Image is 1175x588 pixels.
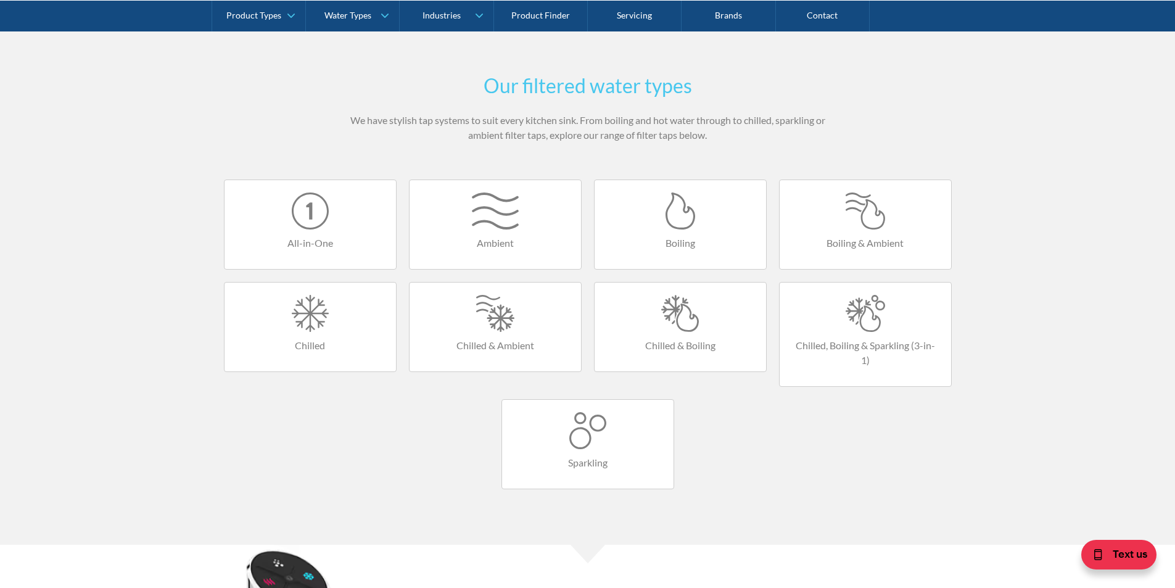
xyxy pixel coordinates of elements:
a: Sparkling [501,399,674,489]
a: Boiling & Ambient [779,180,952,270]
h4: Chilled [237,338,384,353]
h4: Ambient [422,236,569,251]
a: Ambient [409,180,582,270]
h4: Boiling & Ambient [792,236,939,251]
h4: Boiling [607,236,754,251]
h4: Sparkling [514,455,661,470]
a: Chilled [224,282,397,372]
a: Boiling [594,180,767,270]
a: Chilled & Boiling [594,282,767,372]
h4: Chilled, Boiling & Sparkling (3-in-1) [792,338,939,368]
div: Water Types [324,10,371,20]
h4: Chilled & Ambient [422,338,569,353]
div: Product Types [226,10,281,20]
h4: All-in-One [237,236,384,251]
h2: Our filtered water types [347,71,828,101]
div: Industries [423,10,461,20]
a: All-in-One [224,180,397,270]
a: Chilled & Ambient [409,282,582,372]
p: We have stylish tap systems to suit every kitchen sink. From boiling and hot water through to chi... [347,113,828,143]
a: Chilled, Boiling & Sparkling (3-in-1) [779,282,952,387]
h4: Chilled & Boiling [607,338,754,353]
iframe: podium webchat widget bubble [1052,526,1175,588]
